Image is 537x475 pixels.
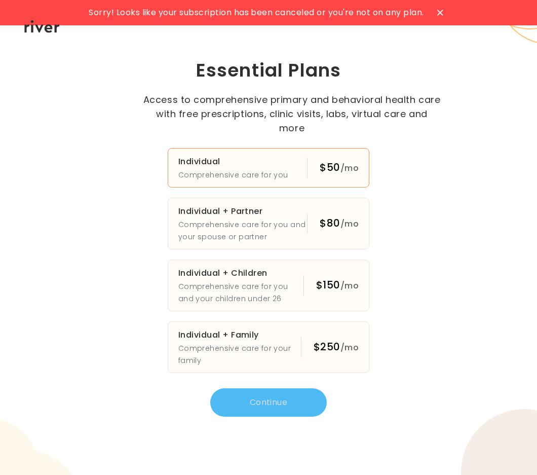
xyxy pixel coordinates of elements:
[340,218,359,230] span: /mo
[178,169,288,181] p: Comprehensive care for you
[210,388,327,417] button: Continue
[340,280,359,291] span: /mo
[142,58,395,83] h1: Essential Plans
[320,160,359,175] div: $50
[178,280,303,305] p: Comprehensive care for you and your children under 26
[340,162,359,174] span: /mo
[168,260,369,311] button: Individual + ChildrenComprehensive care for you and your children under 26$150/mo
[178,328,301,342] h3: Individual + Family
[340,342,359,353] span: /mo
[178,266,303,280] h3: Individual + Children
[178,218,307,243] p: Comprehensive care for you and your spouse or partner
[316,278,359,293] div: $150
[314,340,359,355] div: $250
[178,342,301,367] p: Comprehensive care for your family
[178,204,307,218] h3: Individual + Partner
[178,155,288,169] h3: Individual
[168,321,369,373] button: Individual + FamilyComprehensive care for your family$250/mo
[168,198,369,249] button: Individual + PartnerComprehensive care for you and your spouse or partner$80/mo
[142,93,441,135] p: Access to comprehensive primary and behavioral health care with free prescriptions, clinic visits...
[320,216,359,231] div: $80
[168,148,369,188] button: IndividualComprehensive care for you$50/mo
[89,6,424,20] span: Sorry! Looks like your subscription has been canceled or you're not on any plan.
